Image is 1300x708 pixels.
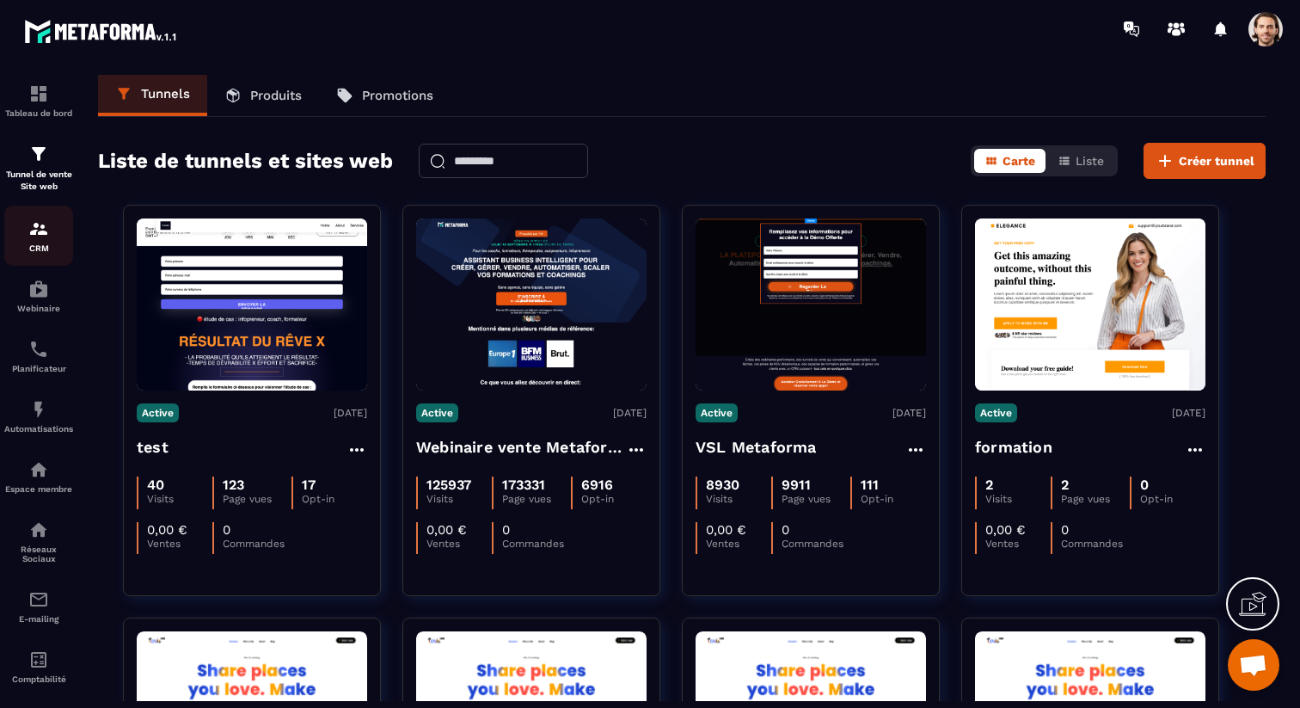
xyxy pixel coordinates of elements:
[696,435,817,459] h4: VSL Metaforma
[147,538,212,550] p: Ventes
[975,403,1017,422] p: Active
[4,243,73,253] p: CRM
[985,493,1051,505] p: Visits
[4,424,73,434] p: Automatisations
[147,477,164,493] p: 40
[613,407,647,419] p: [DATE]
[502,477,545,493] p: 173331
[1003,154,1035,168] span: Carte
[4,614,73,624] p: E-mailing
[98,75,207,116] a: Tunnels
[1076,154,1104,168] span: Liste
[975,219,1205,391] img: image
[696,219,926,391] img: image
[1061,538,1126,550] p: Commandes
[706,538,771,550] p: Ventes
[4,71,73,131] a: formationformationTableau de bord
[223,538,288,550] p: Commandes
[28,399,49,420] img: automations
[1140,493,1205,505] p: Opt-in
[416,219,647,391] img: image
[28,83,49,104] img: formation
[98,144,393,178] h2: Liste de tunnels et sites web
[426,522,467,538] p: 0,00 €
[416,435,626,459] h4: Webinaire vente Metaforma
[4,169,73,193] p: Tunnel de vente Site web
[1061,493,1129,505] p: Page vues
[137,219,367,391] img: image
[426,493,492,505] p: Visits
[28,520,49,540] img: social-network
[319,75,451,116] a: Promotions
[250,88,302,103] p: Produits
[4,108,73,118] p: Tableau de bord
[28,219,49,239] img: formation
[1061,522,1069,538] p: 0
[1144,143,1266,179] button: Créer tunnel
[1061,477,1069,493] p: 2
[502,538,567,550] p: Commandes
[706,477,739,493] p: 8930
[28,650,49,670] img: accountant
[975,435,1052,459] h4: formation
[223,522,230,538] p: 0
[4,446,73,507] a: automationsautomationsEspace membre
[782,493,849,505] p: Page vues
[334,407,367,419] p: [DATE]
[861,477,879,493] p: 111
[4,674,73,684] p: Comptabilité
[1140,477,1149,493] p: 0
[696,403,738,422] p: Active
[502,493,570,505] p: Page vues
[985,522,1026,538] p: 0,00 €
[28,144,49,164] img: formation
[706,493,771,505] p: Visits
[861,493,926,505] p: Opt-in
[4,507,73,576] a: social-networksocial-networkRéseaux Sociaux
[207,75,319,116] a: Produits
[426,477,471,493] p: 125937
[581,477,613,493] p: 6916
[4,326,73,386] a: schedulerschedulerPlanificateur
[4,484,73,494] p: Espace membre
[28,589,49,610] img: email
[147,493,212,505] p: Visits
[28,279,49,299] img: automations
[141,86,190,102] p: Tunnels
[302,477,316,493] p: 17
[4,304,73,313] p: Webinaire
[4,131,73,206] a: formationformationTunnel de vente Site web
[985,477,993,493] p: 2
[24,15,179,46] img: logo
[223,477,244,493] p: 123
[502,522,510,538] p: 0
[416,403,458,422] p: Active
[302,493,367,505] p: Opt-in
[782,538,847,550] p: Commandes
[1047,149,1114,173] button: Liste
[782,477,811,493] p: 9911
[1179,152,1254,169] span: Créer tunnel
[581,493,647,505] p: Opt-in
[28,459,49,480] img: automations
[4,637,73,697] a: accountantaccountantComptabilité
[223,493,291,505] p: Page vues
[4,386,73,446] a: automationsautomationsAutomatisations
[4,206,73,266] a: formationformationCRM
[974,149,1046,173] button: Carte
[362,88,433,103] p: Promotions
[28,339,49,360] img: scheduler
[4,266,73,326] a: automationsautomationsWebinaire
[137,435,169,459] h4: test
[892,407,926,419] p: [DATE]
[985,538,1051,550] p: Ventes
[147,522,187,538] p: 0,00 €
[1172,407,1205,419] p: [DATE]
[4,576,73,637] a: emailemailE-mailing
[426,538,492,550] p: Ventes
[706,522,746,538] p: 0,00 €
[4,545,73,563] p: Réseaux Sociaux
[1228,639,1279,691] div: Ouvrir le chat
[782,522,789,538] p: 0
[137,403,179,422] p: Active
